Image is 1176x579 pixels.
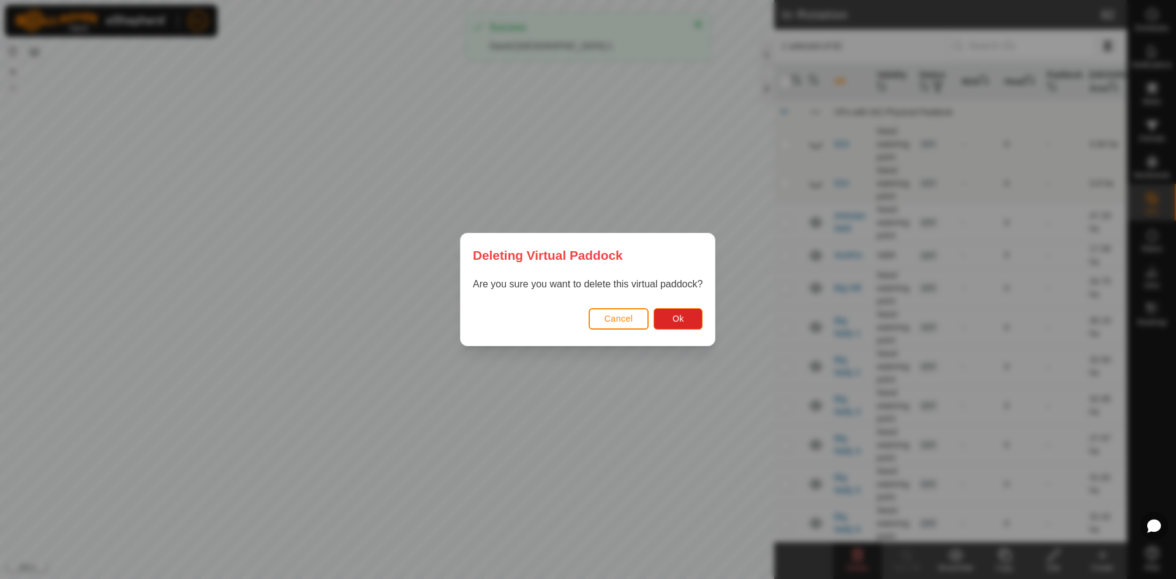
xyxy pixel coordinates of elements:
span: Cancel [605,314,633,324]
p: Are you sure you want to delete this virtual paddock? [473,277,703,292]
button: Ok [654,308,703,330]
button: Cancel [589,308,649,330]
span: Deleting Virtual Paddock [473,246,623,265]
span: Ok [673,314,684,324]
